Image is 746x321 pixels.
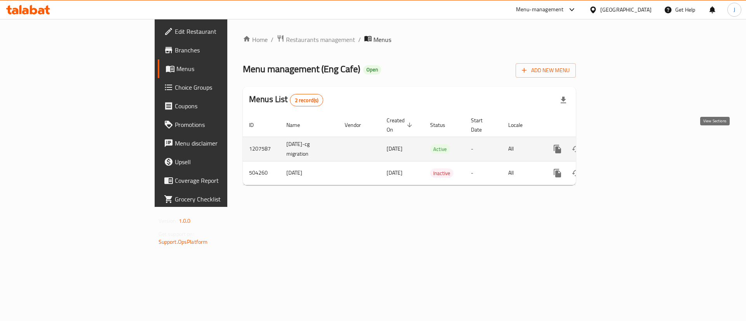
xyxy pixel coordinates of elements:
span: J [734,5,735,14]
button: Change Status [567,164,586,182]
a: Restaurants management [277,35,355,45]
span: Add New Menu [522,66,570,75]
span: Upsell [175,157,273,167]
span: Open [363,66,381,73]
a: Edit Restaurant [158,22,279,41]
span: Menu management ( Eng Cafe ) [243,60,360,78]
td: - [465,161,502,185]
span: Vendor [345,120,371,130]
a: Menu disclaimer [158,134,279,153]
span: [DATE] [387,168,403,178]
td: All [502,137,542,161]
a: Choice Groups [158,78,279,97]
th: Actions [542,113,629,137]
span: Locale [508,120,533,130]
span: 2 record(s) [290,97,323,104]
a: Menus [158,59,279,78]
span: Edit Restaurant [175,27,273,36]
nav: breadcrumb [243,35,576,45]
span: Version: [159,216,178,226]
span: Grocery Checklist [175,194,273,204]
a: Branches [158,41,279,59]
button: Add New Menu [516,63,576,78]
button: more [548,140,567,158]
span: Active [430,145,450,154]
a: Promotions [158,115,279,134]
a: Grocery Checklist [158,190,279,208]
span: ID [249,120,264,130]
h2: Menus List [249,94,323,106]
span: 1.0.0 [179,216,191,226]
span: Inactive [430,169,453,178]
span: Menus [176,64,273,73]
span: Menu disclaimer [175,139,273,148]
div: Open [363,65,381,75]
a: Support.OpsPlatform [159,237,208,247]
span: Coverage Report [175,176,273,185]
span: Start Date [471,116,493,134]
span: Name [286,120,310,130]
td: [DATE]-cg migration [280,137,338,161]
a: Coverage Report [158,171,279,190]
span: Choice Groups [175,83,273,92]
span: Created On [387,116,415,134]
button: more [548,164,567,182]
a: Upsell [158,153,279,171]
table: enhanced table [243,113,629,185]
span: Get support on: [159,229,194,239]
div: Export file [554,91,573,109]
span: Coupons [175,101,273,111]
span: [DATE] [387,144,403,154]
span: Promotions [175,120,273,129]
td: [DATE] [280,161,338,185]
span: Status [430,120,455,130]
button: Change Status [567,140,586,158]
div: Active [430,144,450,154]
span: Branches [175,45,273,55]
span: Restaurants management [286,35,355,44]
td: All [502,161,542,185]
div: [GEOGRAPHIC_DATA] [600,5,652,14]
div: Menu-management [516,5,564,14]
li: / [358,35,361,44]
a: Coupons [158,97,279,115]
td: - [465,137,502,161]
span: Menus [373,35,391,44]
div: Total records count [290,94,324,106]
